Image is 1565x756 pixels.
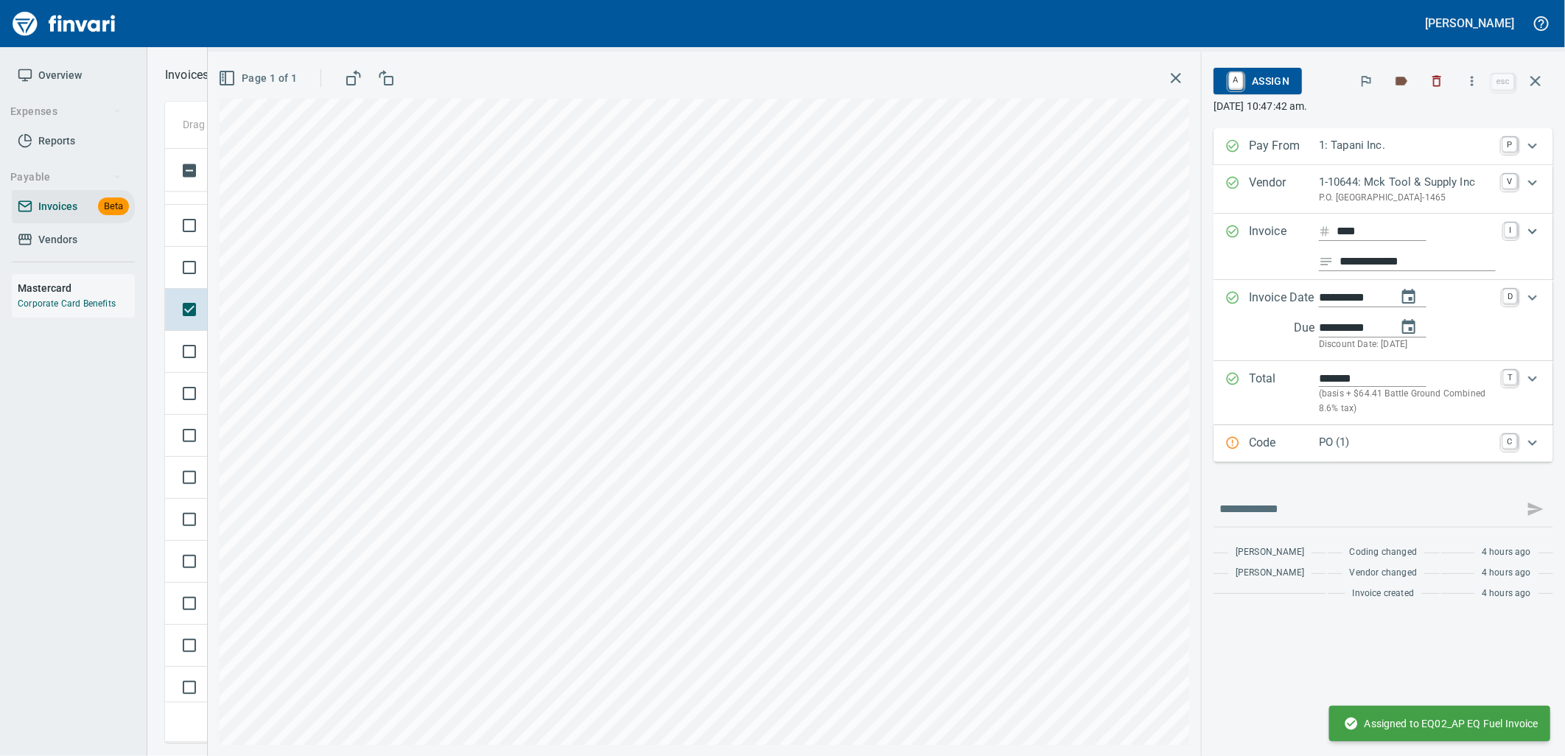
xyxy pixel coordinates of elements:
[1421,65,1453,97] button: Discard
[1518,491,1553,527] span: This records your message into the invoice and notifies anyone mentioned
[98,198,129,215] span: Beta
[1249,434,1319,453] p: Code
[1319,223,1331,240] svg: Invoice number
[1385,65,1418,97] button: Labels
[12,223,135,256] a: Vendors
[38,66,82,85] span: Overview
[1236,566,1304,581] span: [PERSON_NAME]
[38,231,77,249] span: Vendors
[165,66,209,84] nav: breadcrumb
[1344,716,1538,731] span: Assigned to EQ02_AP EQ Fuel Invoice
[1391,279,1426,315] button: change date
[1214,361,1553,425] div: Expand
[1214,425,1553,462] div: Expand
[1319,337,1494,352] p: Discount Date: [DATE]
[1503,370,1517,385] a: T
[1225,69,1289,94] span: Assign
[12,125,135,158] a: Reports
[10,102,122,121] span: Expenses
[12,59,135,92] a: Overview
[18,298,116,309] a: Corporate Card Benefits
[1502,434,1517,449] a: C
[18,280,135,296] h6: Mastercard
[1488,63,1553,99] span: Close invoice
[4,164,127,191] button: Payable
[1319,254,1334,269] svg: Invoice description
[1502,174,1517,189] a: V
[1391,309,1426,345] button: change due date
[1350,545,1417,560] span: Coding changed
[1214,280,1553,361] div: Expand
[1319,191,1494,206] p: P.O. [GEOGRAPHIC_DATA]-1465
[1503,289,1517,304] a: D
[9,6,119,41] img: Finvari
[1214,214,1553,280] div: Expand
[215,65,303,92] button: Page 1 of 1
[1492,74,1514,90] a: esc
[1319,387,1494,416] p: (basis + $64.41 Battle Ground Combined 8.6% tax)
[1319,137,1494,154] p: 1: Tapani Inc.
[1249,174,1319,205] p: Vendor
[1249,137,1319,156] p: Pay From
[1426,15,1514,31] h5: [PERSON_NAME]
[221,69,297,88] span: Page 1 of 1
[1229,72,1243,88] a: A
[1249,223,1319,271] p: Invoice
[1214,165,1553,214] div: Expand
[1505,223,1517,237] a: I
[12,190,135,223] a: InvoicesBeta
[1319,174,1494,191] p: 1-10644: Mck Tool & Supply Inc
[1294,319,1364,337] p: Due
[1319,434,1494,451] p: PO (1)
[38,197,77,216] span: Invoices
[1482,587,1531,601] span: 4 hours ago
[1249,370,1319,416] p: Total
[183,117,399,132] p: Drag a column heading here to group the table
[1456,65,1488,97] button: More
[1214,68,1301,94] button: AAssign
[1236,545,1304,560] span: [PERSON_NAME]
[1214,128,1553,165] div: Expand
[1502,137,1517,152] a: P
[165,66,209,84] p: Invoices
[1214,99,1553,113] p: [DATE] 10:47:42 am.
[1422,12,1518,35] button: [PERSON_NAME]
[1350,566,1417,581] span: Vendor changed
[4,98,127,125] button: Expenses
[10,168,122,186] span: Payable
[1350,65,1382,97] button: Flag
[1482,545,1531,560] span: 4 hours ago
[1353,587,1415,601] span: Invoice created
[1482,566,1531,581] span: 4 hours ago
[38,132,75,150] span: Reports
[1249,289,1319,352] p: Invoice Date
